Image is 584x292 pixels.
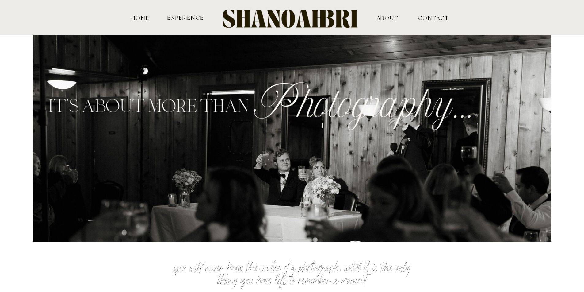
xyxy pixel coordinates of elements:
[131,15,151,20] a: HOME
[357,15,418,20] a: ABOUT
[418,15,439,20] a: contact
[167,14,205,20] a: experience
